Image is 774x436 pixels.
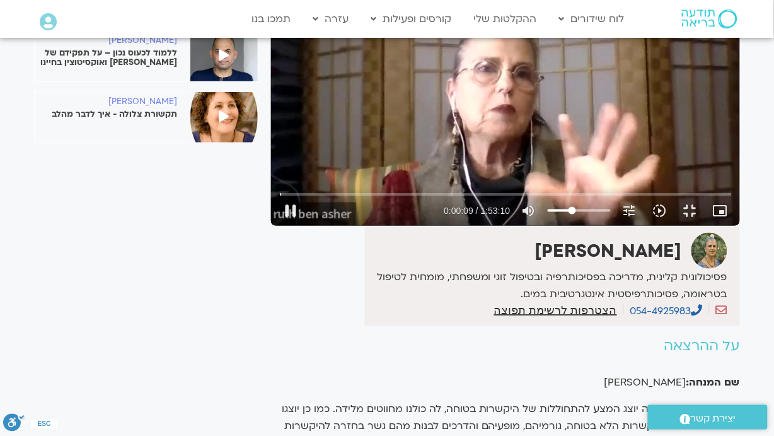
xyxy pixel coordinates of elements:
[35,110,177,119] p: תקשורת צלולה - איך לדבר מהלב
[691,233,727,269] img: רות בן אשר
[190,31,258,81] img: %D7%AA%D7%9E%D7%99%D7%A8-%D7%90%D7%A9%D7%9E%D7%9F-e1601904146928-2.jpg
[271,375,740,392] p: [PERSON_NAME]
[35,36,258,68] a: [PERSON_NAME] ללמוד לכעוס נכון – על תפקידם של [PERSON_NAME] ואוקסיטוצין בחיינו
[494,305,617,316] a: הצטרפות לרשימת תפוצה
[35,36,177,45] h6: [PERSON_NAME]
[691,410,736,427] span: יצירת קשר
[368,269,727,303] p: פסיכולוגית קלינית, מדריכה בפסיכותרפיה ובטיפול זוגי ומשפחתי, מומחית לטיפול בטראומה, פסיכותרפיסטית ...
[630,304,703,318] a: 054-4925983
[648,405,768,430] a: יצירת קשר
[686,376,740,390] strong: שם המנחה:
[535,239,682,263] strong: [PERSON_NAME]
[468,7,543,31] a: ההקלטות שלי
[271,339,740,355] h2: על ההרצאה
[682,9,737,28] img: תודעה בריאה
[307,7,355,31] a: עזרה
[190,92,258,143] img: %D7%A2%D7%93%D7%99%D7%AA-%D7%91%D7%9F-%D7%A4%D7%95%D7%A8%D7%AA-1.jpeg
[35,97,177,107] h6: [PERSON_NAME]
[553,7,631,31] a: לוח שידורים
[246,7,297,31] a: תמכו בנו
[365,7,458,31] a: קורסים ופעילות
[35,49,177,68] p: ללמוד לכעוס נכון – על תפקידם של [PERSON_NAME] ואוקסיטוצין בחיינו
[35,97,258,119] a: [PERSON_NAME] תקשורת צלולה - איך לדבר מהלב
